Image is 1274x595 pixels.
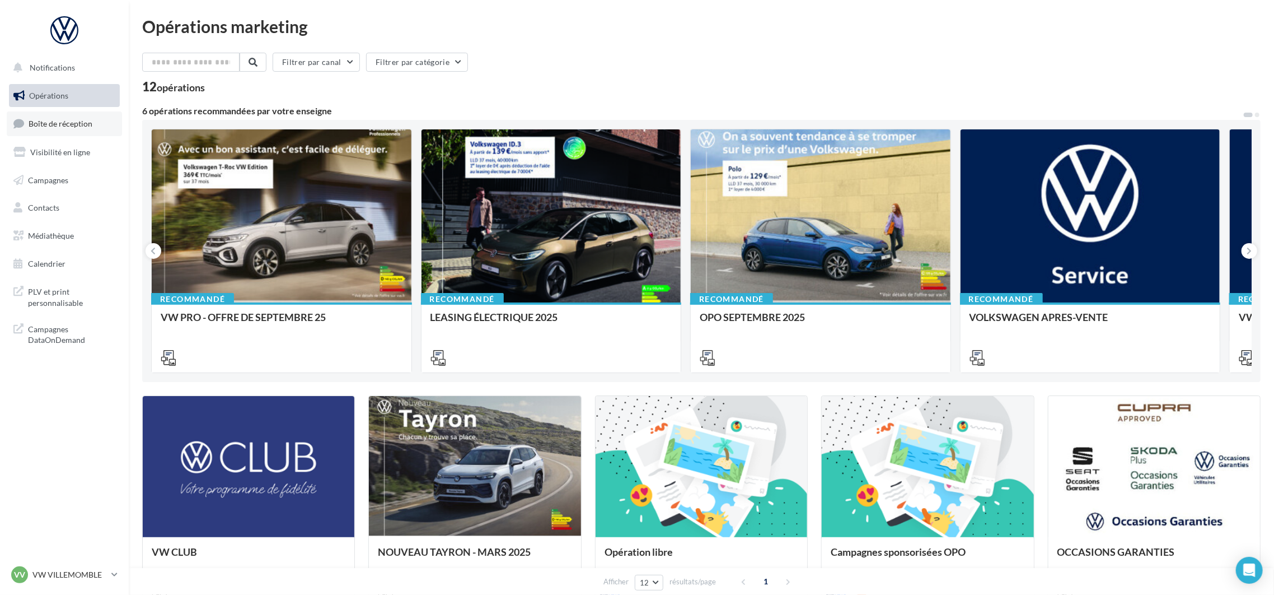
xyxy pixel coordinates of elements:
[30,147,90,157] span: Visibilité en ligne
[1057,546,1251,569] div: OCCASIONS GARANTIES
[690,293,773,305] div: Recommandé
[640,578,649,587] span: 12
[142,81,205,93] div: 12
[7,169,122,192] a: Campagnes
[605,546,798,569] div: Opération libre
[366,53,468,72] button: Filtrer par catégorie
[14,569,25,580] span: VV
[28,203,59,212] span: Contacts
[28,259,65,268] span: Calendrier
[378,546,572,569] div: NOUVEAU TAYRON - MARS 2025
[7,224,122,248] a: Médiathèque
[700,312,942,334] div: OPO SEPTEMBRE 2025
[7,280,122,313] a: PLV et print personnalisable
[28,231,74,240] span: Médiathèque
[421,293,504,305] div: Recommandé
[635,575,663,591] button: 12
[151,293,234,305] div: Recommandé
[32,569,107,580] p: VW VILLEMOMBLE
[603,577,629,587] span: Afficher
[969,312,1211,334] div: VOLKSWAGEN APRES-VENTE
[757,573,775,591] span: 1
[7,196,122,220] a: Contacts
[7,141,122,164] a: Visibilité en ligne
[28,284,115,308] span: PLV et print personnalisable
[29,119,92,128] span: Boîte de réception
[142,106,1243,115] div: 6 opérations recommandées par votre enseigne
[28,322,115,346] span: Campagnes DataOnDemand
[273,53,360,72] button: Filtrer par canal
[7,56,118,80] button: Notifications
[161,312,402,334] div: VW PRO - OFFRE DE SEPTEMBRE 25
[960,293,1043,305] div: Recommandé
[831,546,1024,569] div: Campagnes sponsorisées OPO
[7,252,122,276] a: Calendrier
[7,111,122,136] a: Boîte de réception
[157,82,205,92] div: opérations
[7,317,122,350] a: Campagnes DataOnDemand
[9,564,120,585] a: VV VW VILLEMOMBLE
[1236,557,1263,584] div: Open Intercom Messenger
[29,91,68,100] span: Opérations
[430,312,672,334] div: LEASING ÉLECTRIQUE 2025
[7,84,122,108] a: Opérations
[30,63,75,72] span: Notifications
[669,577,716,587] span: résultats/page
[152,546,345,569] div: VW CLUB
[28,175,68,184] span: Campagnes
[142,18,1261,35] div: Opérations marketing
